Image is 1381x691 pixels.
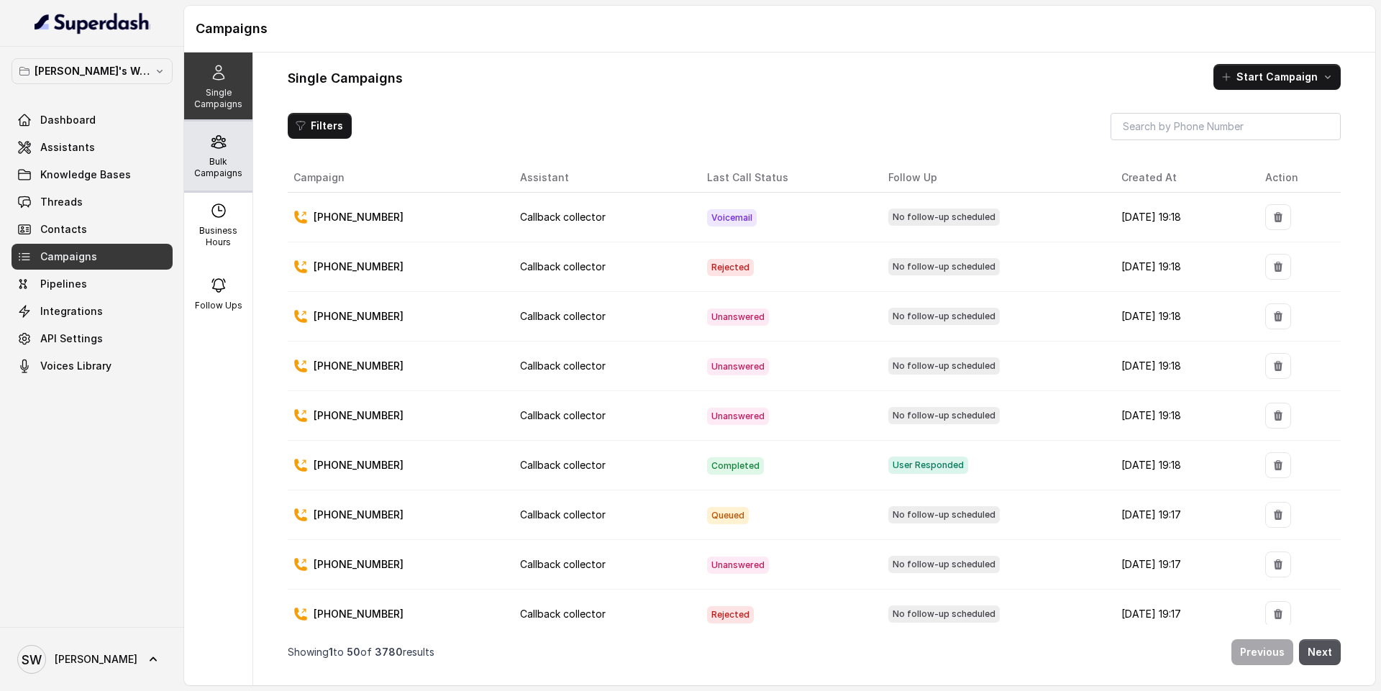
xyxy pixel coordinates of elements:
[1110,441,1253,490] td: [DATE] 19:18
[195,300,242,311] p: Follow Ups
[40,304,103,319] span: Integrations
[12,58,173,84] button: [PERSON_NAME]'s Workspace
[520,558,606,570] span: Callback collector
[40,140,95,155] span: Assistants
[314,408,404,423] p: [PHONE_NUMBER]
[329,646,333,658] span: 1
[375,646,403,658] span: 3780
[55,652,137,667] span: [PERSON_NAME]
[520,409,606,421] span: Callback collector
[288,113,352,139] button: Filters
[696,163,877,193] th: Last Call Status
[707,209,757,226] span: Voicemail
[888,605,1000,623] span: No follow-up scheduled
[520,310,606,322] span: Callback collector
[40,195,83,209] span: Threads
[1254,163,1341,193] th: Action
[12,162,173,188] a: Knowledge Bases
[1299,639,1341,665] button: Next
[12,326,173,352] a: API Settings
[520,211,606,223] span: Callback collector
[520,260,606,273] span: Callback collector
[347,646,360,658] span: 50
[190,156,247,179] p: Bulk Campaigns
[520,360,606,372] span: Callback collector
[1110,292,1253,342] td: [DATE] 19:18
[1110,163,1253,193] th: Created At
[22,652,42,667] text: SW
[12,134,173,160] a: Assistants
[40,277,87,291] span: Pipelines
[888,407,1000,424] span: No follow-up scheduled
[40,222,87,237] span: Contacts
[314,359,404,373] p: [PHONE_NUMBER]
[707,358,769,375] span: Unanswered
[314,309,404,324] p: [PHONE_NUMBER]
[520,459,606,471] span: Callback collector
[1110,391,1253,441] td: [DATE] 19:18
[1110,590,1253,639] td: [DATE] 19:17
[1110,490,1253,540] td: [DATE] 19:17
[288,631,1341,674] nav: Pagination
[196,17,1364,40] h1: Campaigns
[288,67,403,90] h1: Single Campaigns
[1213,64,1341,90] button: Start Campaign
[888,506,1000,523] span: No follow-up scheduled
[707,507,749,524] span: Queued
[288,163,509,193] th: Campaign
[707,308,769,326] span: Unanswered
[314,458,404,472] p: [PHONE_NUMBER]
[288,645,434,659] p: Showing to of results
[1110,342,1253,391] td: [DATE] 19:18
[12,353,173,379] a: Voices Library
[12,271,173,297] a: Pipelines
[520,608,606,620] span: Callback collector
[888,209,1000,226] span: No follow-up scheduled
[1111,113,1341,140] input: Search by Phone Number
[314,607,404,621] p: [PHONE_NUMBER]
[314,508,404,522] p: [PHONE_NUMBER]
[1110,193,1253,242] td: [DATE] 19:18
[1231,639,1293,665] button: Previous
[40,331,103,346] span: API Settings
[12,216,173,242] a: Contacts
[314,557,404,572] p: [PHONE_NUMBER]
[1110,540,1253,590] td: [DATE] 19:17
[707,457,764,475] span: Completed
[12,189,173,215] a: Threads
[12,639,173,679] a: [PERSON_NAME]
[707,259,754,276] span: Rejected
[520,508,606,521] span: Callback collector
[888,308,1000,325] span: No follow-up scheduled
[1110,242,1253,292] td: [DATE] 19:18
[888,556,1000,573] span: No follow-up scheduled
[707,408,769,425] span: Unanswered
[314,260,404,274] p: [PHONE_NUMBER]
[707,606,754,623] span: Rejected
[35,12,150,35] img: light.svg
[888,357,1000,375] span: No follow-up scheduled
[888,457,968,474] span: User Responded
[35,63,150,80] p: [PERSON_NAME]'s Workspace
[40,250,97,264] span: Campaigns
[40,168,131,182] span: Knowledge Bases
[888,258,1000,275] span: No follow-up scheduled
[12,107,173,133] a: Dashboard
[40,113,96,127] span: Dashboard
[190,225,247,248] p: Business Hours
[190,87,247,110] p: Single Campaigns
[40,359,111,373] span: Voices Library
[12,244,173,270] a: Campaigns
[509,163,696,193] th: Assistant
[12,298,173,324] a: Integrations
[707,557,769,574] span: Unanswered
[877,163,1110,193] th: Follow Up
[314,210,404,224] p: [PHONE_NUMBER]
